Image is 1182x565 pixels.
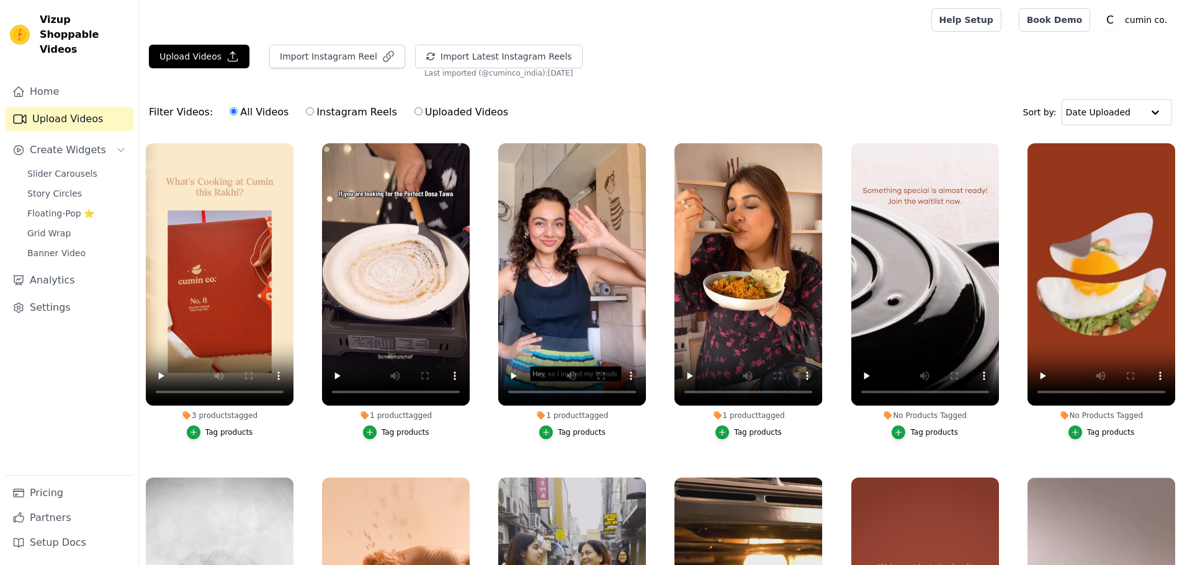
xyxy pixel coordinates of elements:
[1068,425,1135,439] button: Tag products
[1120,9,1172,31] p: cumin co.
[851,411,999,420] div: No Products Tagged
[5,530,133,555] a: Setup Docs
[892,425,958,439] button: Tag products
[269,45,405,68] button: Import Instagram Reel
[1019,8,1090,32] a: Book Demo
[715,425,782,439] button: Tag products
[1087,427,1135,437] div: Tag products
[27,227,71,239] span: Grid Wrap
[5,107,133,131] a: Upload Videos
[187,425,253,439] button: Tag products
[1100,9,1172,31] button: C cumin co.
[1106,14,1114,26] text: C
[382,427,429,437] div: Tag products
[5,295,133,320] a: Settings
[146,411,293,420] div: 3 products tagged
[1023,99,1173,125] div: Sort by:
[205,427,253,437] div: Tag products
[5,138,133,162] button: Create Widgets
[20,185,133,202] a: Story Circles
[414,104,509,120] label: Uploaded Videos
[20,165,133,182] a: Slider Carousels
[414,107,423,115] input: Uploaded Videos
[424,68,573,78] span: Last imported (@ cuminco_india ): [DATE]
[5,268,133,293] a: Analytics
[229,104,289,120] label: All Videos
[363,425,429,439] button: Tag products
[931,8,1001,32] a: Help Setup
[5,79,133,104] a: Home
[1028,411,1175,420] div: No Products Tagged
[230,107,238,115] input: All Videos
[20,225,133,242] a: Grid Wrap
[10,25,30,45] img: Vizup
[5,481,133,505] a: Pricing
[40,12,128,57] span: Vizup Shoppable Videos
[674,411,822,420] div: 1 product tagged
[910,427,958,437] div: Tag products
[415,45,583,68] button: Import Latest Instagram Reels
[20,205,133,222] a: Floating-Pop ⭐
[149,45,249,68] button: Upload Videos
[149,98,515,127] div: Filter Videos:
[30,143,106,158] span: Create Widgets
[558,427,606,437] div: Tag products
[20,244,133,262] a: Banner Video
[322,411,470,420] div: 1 product tagged
[27,207,94,220] span: Floating-Pop ⭐
[498,411,646,420] div: 1 product tagged
[27,247,86,259] span: Banner Video
[539,425,606,439] button: Tag products
[27,167,97,180] span: Slider Carousels
[305,104,397,120] label: Instagram Reels
[27,187,82,200] span: Story Circles
[306,107,314,115] input: Instagram Reels
[734,427,782,437] div: Tag products
[5,505,133,530] a: Partners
